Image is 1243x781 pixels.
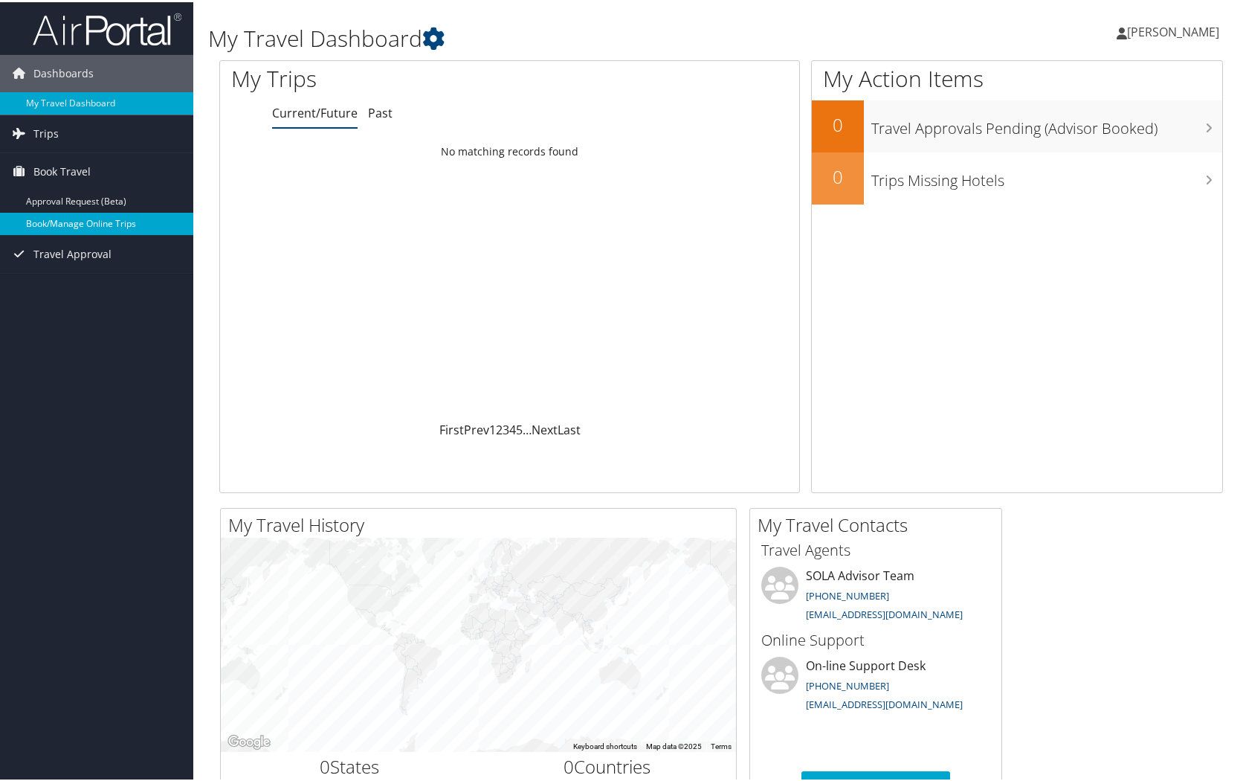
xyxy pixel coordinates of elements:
[646,740,702,748] span: Map data ©2025
[871,161,1222,189] h3: Trips Missing Hotels
[232,752,468,777] h2: States
[464,420,489,436] a: Prev
[509,420,516,436] a: 4
[516,420,523,436] a: 5
[806,605,963,619] a: [EMAIL_ADDRESS][DOMAIN_NAME]
[208,21,892,52] h1: My Travel Dashboard
[812,98,1222,150] a: 0Travel Approvals Pending (Advisor Booked)
[711,740,732,748] a: Terms (opens in new tab)
[231,61,547,92] h1: My Trips
[754,565,998,626] li: SOLA Advisor Team
[33,53,94,90] span: Dashboards
[871,109,1222,137] h3: Travel Approvals Pending (Advisor Booked)
[812,61,1222,92] h1: My Action Items
[532,420,558,436] a: Next
[812,110,864,135] h2: 0
[228,510,736,536] h2: My Travel History
[573,739,637,750] button: Keyboard shortcuts
[558,420,581,436] a: Last
[489,420,496,436] a: 1
[33,234,112,271] span: Travel Approval
[1127,22,1219,38] span: [PERSON_NAME]
[503,420,509,436] a: 3
[812,150,1222,202] a: 0Trips Missing Hotels
[490,752,726,777] h2: Countries
[761,628,990,649] h3: Online Support
[806,677,889,690] a: [PHONE_NUMBER]
[368,103,393,119] a: Past
[272,103,358,119] a: Current/Future
[761,538,990,559] h3: Travel Agents
[758,510,1001,536] h2: My Travel Contacts
[806,587,889,600] a: [PHONE_NUMBER]
[523,420,532,436] span: …
[806,695,963,709] a: [EMAIL_ADDRESS][DOMAIN_NAME]
[564,752,574,777] span: 0
[1117,7,1234,52] a: [PERSON_NAME]
[225,730,274,750] img: Google
[33,10,181,45] img: airportal-logo.png
[33,151,91,188] span: Book Travel
[439,420,464,436] a: First
[225,730,274,750] a: Open this area in Google Maps (opens a new window)
[812,162,864,187] h2: 0
[320,752,330,777] span: 0
[220,136,799,163] td: No matching records found
[496,420,503,436] a: 2
[754,655,998,716] li: On-line Support Desk
[33,113,59,150] span: Trips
